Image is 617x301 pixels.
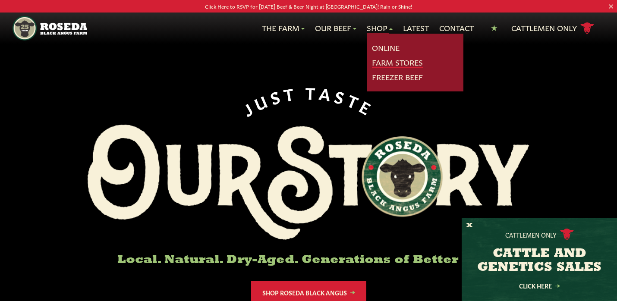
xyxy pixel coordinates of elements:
a: Our Beef [315,22,356,34]
img: cattle-icon.svg [560,229,574,240]
a: Shop [367,22,393,34]
a: Contact [439,22,474,34]
span: U [251,90,272,112]
a: The Farm [262,22,305,34]
span: E [358,96,378,118]
span: S [333,86,350,106]
a: Cattlemen Only [511,21,594,36]
img: https://roseda.com/wp-content/uploads/2021/05/roseda-25-header.png [13,16,88,41]
span: S [268,86,285,106]
h3: CATTLE AND GENETICS SALES [472,247,606,275]
nav: Main Navigation [13,13,605,44]
span: T [282,83,298,102]
h6: Local. Natural. Dry-Aged. Generations of Better Beef. [88,254,529,267]
span: T [305,83,319,100]
p: Cattlemen Only [505,230,557,239]
a: Latest [403,22,429,34]
a: Farm Stores [372,57,423,68]
a: Click Here [501,283,578,288]
p: Click Here to RSVP for [DATE] Beef & Beer Night at [GEOGRAPHIC_DATA]! Rain or Shine! [31,2,586,11]
span: J [239,97,258,118]
button: X [466,221,472,230]
span: T [345,90,364,111]
img: Roseda Black Aangus Farm [88,125,529,240]
a: Freezer Beef [372,72,423,83]
div: JUST TASTE [239,83,378,118]
span: A [318,83,336,103]
a: Online [372,42,400,53]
